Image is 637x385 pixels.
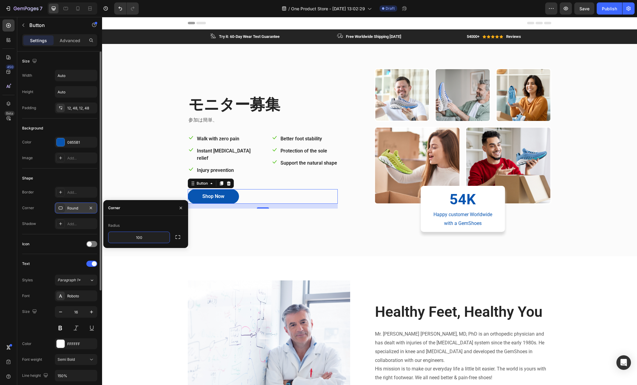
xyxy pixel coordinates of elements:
div: Add... [67,190,96,195]
button: Paragraph 1* [55,275,97,286]
button: Publish [597,2,622,15]
div: Text [22,261,30,266]
img: Alt Image [393,51,449,105]
div: Beta [5,111,15,116]
span: Semi Bold [58,357,75,362]
div: Round [67,206,85,211]
input: Auto [55,70,97,81]
button: Shop Now [86,172,137,187]
div: Font weight [22,357,42,362]
div: FFFFFF [67,341,96,347]
div: 450 [6,65,15,69]
div: Corner [22,205,34,211]
div: Roboto [67,293,96,299]
p: Better foot stability [178,118,220,126]
div: Font [22,293,30,299]
div: Background [22,126,43,131]
p: Advanced [60,37,80,44]
input: Auto [55,370,97,381]
img: Alt Image [333,51,388,105]
p: Settings [30,37,47,44]
div: Width [22,73,32,78]
button: Semi Bold [55,354,97,365]
span: / [288,5,290,12]
div: Color [22,341,32,346]
div: Corner [108,205,120,211]
div: Radius [108,223,120,228]
p: Button [29,22,81,29]
button: 7 [2,2,45,15]
div: Shape [22,176,33,181]
p: Protection of the sole [178,130,225,138]
span: Save [579,6,589,11]
span: Paragraph 1* [58,277,81,283]
div: Add... [67,221,96,227]
div: Padding [22,105,36,111]
input: Auto [55,86,97,97]
div: Size [22,308,38,316]
div: Icon [22,241,29,247]
img: Alt Image [363,110,450,188]
div: Size [22,57,38,65]
div: Undo/Redo [114,2,139,15]
p: Healthy Feet, Healthy You [273,286,449,304]
div: Publish [602,5,617,12]
div: Height [22,89,33,95]
div: 0855B1 [67,140,96,145]
div: Open Intercom Messenger [616,355,631,370]
p: Support the natural shape [178,142,235,150]
span: One Product Store - [DATE] 13:02:29 [291,5,365,12]
div: 12, 48, 12, 48 [67,105,96,111]
p: 54K [329,173,393,192]
img: Alt Image [272,110,358,188]
p: Mr. [PERSON_NAME] [PERSON_NAME], MD, PhD is an orthopedic physician and has dealt with injuries o... [273,313,449,365]
div: Border [22,189,34,195]
p: 7 [40,5,42,12]
div: Color [22,139,32,145]
img: Alt Image [272,51,328,105]
span: Draft [386,6,395,11]
div: Styles [22,277,33,283]
button: Save [574,2,594,15]
iframe: Design area [102,17,637,385]
input: Auto [108,232,170,243]
div: Line height [22,372,49,380]
div: Add... [67,156,96,161]
div: Shop Now [100,176,122,183]
div: Button [93,164,107,169]
p: Happy customer Worldwide with a GemShoes [329,193,393,211]
div: Image [22,155,33,161]
div: Shadow [22,221,36,226]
